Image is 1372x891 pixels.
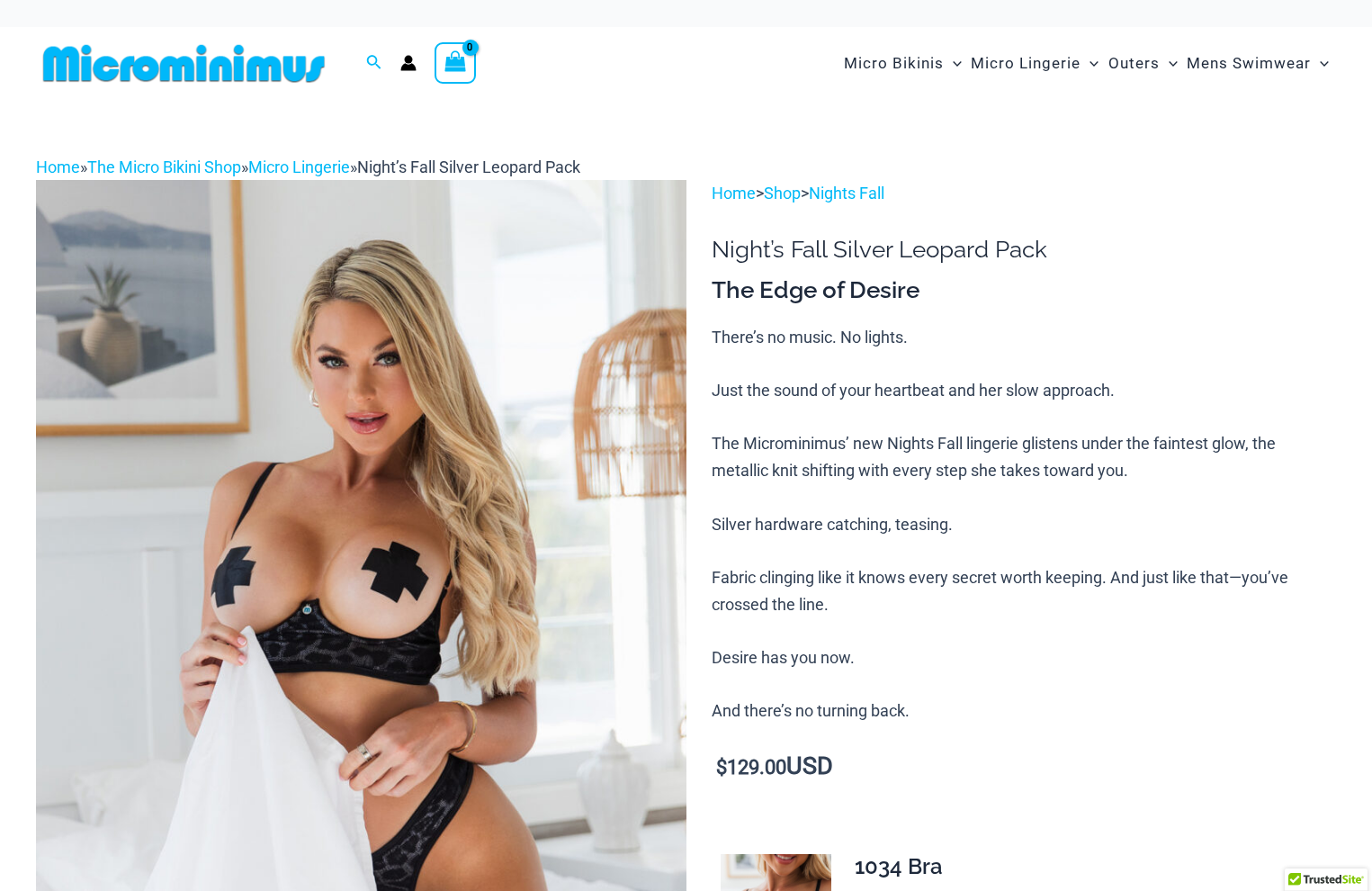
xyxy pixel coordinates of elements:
[36,157,80,176] a: Home
[712,184,756,202] a: Home
[712,236,1336,264] h1: Night’s Fall Silver Leopard Pack
[844,40,944,86] span: Micro Bikinis
[87,157,241,176] a: The Micro Bikini Shop
[36,43,332,84] img: MM SHOP LOGO FLAT
[837,33,1336,94] nav: Site Navigation
[712,753,1336,781] p: USD
[712,275,1336,306] h3: The Edge of Desire
[764,184,801,202] a: Shop
[1182,36,1333,91] a: Mens SwimwearMenu ToggleMenu Toggle
[809,184,884,202] a: Nights Fall
[366,52,382,75] a: Search icon link
[1104,36,1182,91] a: OutersMenu ToggleMenu Toggle
[1081,40,1098,86] span: Menu Toggle
[248,157,350,176] a: Micro Lingerie
[435,42,476,84] a: View Shopping Cart, empty
[400,55,417,71] a: Account icon link
[971,40,1081,86] span: Micro Lingerie
[712,180,1336,207] p: > >
[36,157,580,176] span: » » »
[1108,40,1160,86] span: Outers
[1187,40,1311,86] span: Mens Swimwear
[839,36,966,91] a: Micro BikinisMenu ToggleMenu Toggle
[357,157,580,176] span: Night’s Fall Silver Leopard Pack
[1311,40,1329,86] span: Menu Toggle
[855,853,943,879] span: 1034 Bra
[944,40,962,86] span: Menu Toggle
[966,36,1103,91] a: Micro LingerieMenu ToggleMenu Toggle
[716,756,727,778] span: $
[716,756,786,778] bdi: 129.00
[1160,40,1178,86] span: Menu Toggle
[712,324,1336,725] p: There’s no music. No lights. Just the sound of your heartbeat and her slow approach. The Micromin...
